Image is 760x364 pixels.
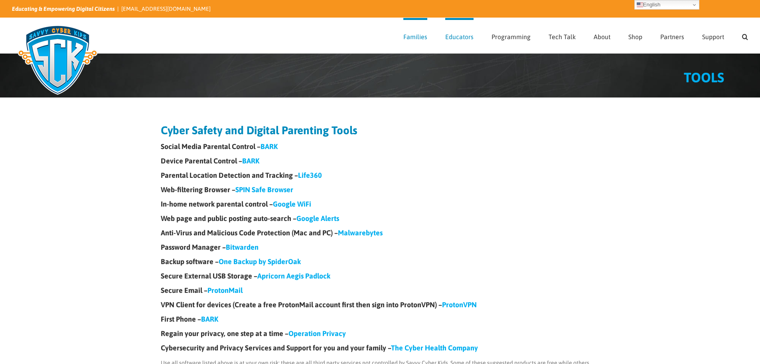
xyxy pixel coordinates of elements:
[403,34,427,40] span: Families
[660,34,684,40] span: Partners
[338,229,383,237] a: Malwarebytes
[161,273,600,280] h4: Secure External USB Storage –
[161,125,600,136] h2: Cyber Safety and Digital Parenting Tools
[628,34,642,40] span: Shop
[161,316,600,323] h4: First Phone –
[257,272,330,280] a: Apricorn Aegis Padlock
[549,34,576,40] span: Tech Talk
[628,18,642,53] a: Shop
[684,70,724,85] span: TOOLS
[594,34,610,40] span: About
[403,18,427,53] a: Families
[161,329,346,338] strong: Regain your privacy, one step at a time –
[242,157,259,165] a: BARK
[296,214,339,223] a: Google Alerts
[660,18,684,53] a: Partners
[403,18,748,53] nav: Main Menu
[442,300,477,309] a: ProtonVPN
[161,344,600,352] h4: Cybersecurity and Privacy Services and Support for you and your family –
[445,18,474,53] a: Educators
[235,185,293,194] a: SPIN Safe Browser
[298,171,322,179] a: Life360
[161,301,600,308] h4: VPN Client for devices (Create a free ProtonMail account first then sign into ProtonVPN) –
[161,201,600,208] h4: In-home network parental control –
[12,6,115,12] i: Educating & Empowering Digital Citizens
[219,257,301,266] a: One Backup by SpiderOak
[161,143,600,150] h4: Social Media Parental Control –
[492,34,531,40] span: Programming
[445,34,474,40] span: Educators
[742,18,748,53] a: Search
[288,329,346,338] a: Operation Privacy
[702,18,724,53] a: Support
[201,315,218,323] a: BARK
[161,229,600,237] h4: Anti-Virus and Malicious Code Protection (Mac and PC) –
[161,244,600,251] h4: Password Manager –
[161,186,600,193] h4: Web-filtering Browser –
[121,6,211,12] a: [EMAIL_ADDRESS][DOMAIN_NAME]
[702,34,724,40] span: Support
[261,142,278,151] a: BARK
[594,18,610,53] a: About
[161,172,600,179] h4: Parental Location Detection and Tracking –
[637,2,643,8] img: en
[12,20,103,100] img: Savvy Cyber Kids Logo
[161,258,600,265] h4: Backup software –
[161,157,600,165] h4: Device Parental Control –
[391,344,478,352] a: The Cyber Health Company
[207,286,243,294] a: ProtonMail
[161,287,600,294] h4: Secure Email –
[549,18,576,53] a: Tech Talk
[273,200,311,208] a: Google WiFi
[492,18,531,53] a: Programming
[161,215,600,222] h4: Web page and public posting auto-search –
[226,243,259,251] a: Bitwarden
